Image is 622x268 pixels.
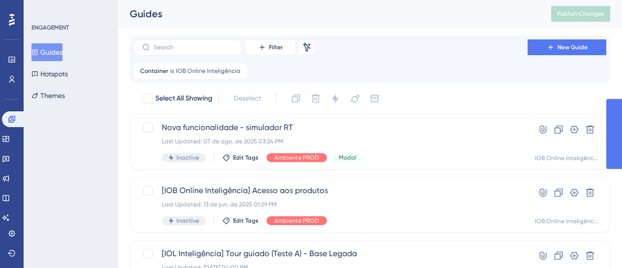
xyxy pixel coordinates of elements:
[154,44,234,51] input: Search
[246,39,295,55] button: Filter
[31,43,62,61] button: Guides
[581,229,610,259] iframe: UserGuiding AI Assistant Launcher
[535,217,598,225] div: IOB Online Inteligência
[31,24,69,32] div: ENGAGEMENT
[170,67,174,75] span: is
[274,217,319,225] span: Ambiente PROD
[339,154,356,162] span: Modal
[162,185,500,197] span: [IOB Online Inteligência] Acesso aos produtos
[233,154,259,162] span: Edit Tags
[162,137,500,145] div: Last Updated: 07 de ago. de 2025 03:24 PM
[31,65,68,83] button: Hotspots
[162,122,500,134] span: Nova funcionalidade - simulador RT
[222,154,259,162] button: Edit Tags
[233,217,259,225] span: Edit Tags
[269,43,283,51] span: Filter
[177,217,199,225] span: Inactive
[140,67,168,75] span: Container
[31,87,65,104] button: Themes
[558,43,588,51] span: New Guide
[234,93,261,104] span: Deselect
[162,248,500,260] span: [IOL Inteligência] Tour guiado (Teste A) - Base Legada
[176,67,240,75] span: IOB Online Inteligência
[177,154,199,162] span: Inactive
[557,10,604,18] span: Publish Changes
[225,90,270,107] button: Deselect
[528,39,606,55] button: New Guide
[162,201,500,208] div: Last Updated: 13 de jun. de 2025 01:29 PM
[551,6,610,22] button: Publish Changes
[535,154,598,162] div: IOB Online Inteligência
[274,154,319,162] span: Ambiente PROD
[130,7,527,21] div: Guides
[222,217,259,225] button: Edit Tags
[155,93,212,104] span: Select All Showing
